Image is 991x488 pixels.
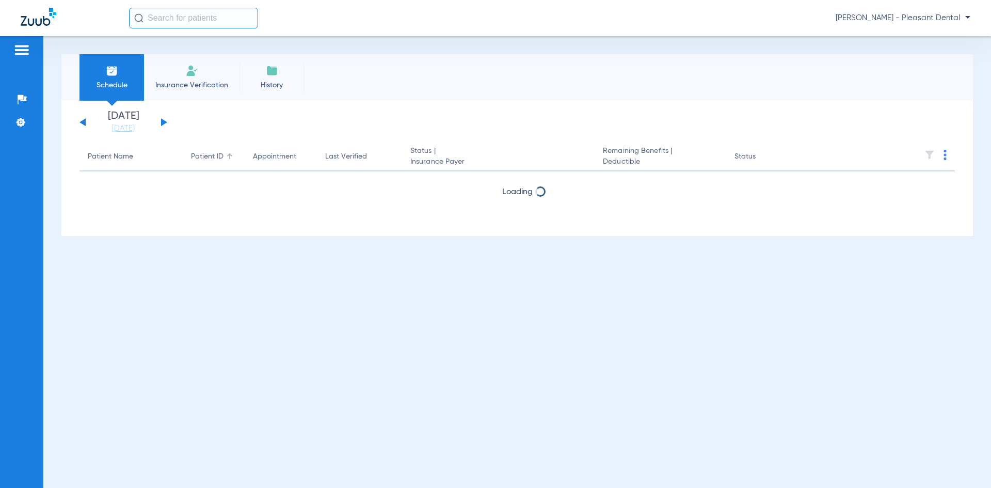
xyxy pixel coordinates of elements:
[129,8,258,28] input: Search for patients
[924,150,935,160] img: filter.svg
[325,151,367,162] div: Last Verified
[186,65,198,77] img: Manual Insurance Verification
[21,8,56,26] img: Zuub Logo
[266,65,278,77] img: History
[92,111,154,134] li: [DATE]
[191,151,223,162] div: Patient ID
[253,151,296,162] div: Appointment
[191,151,236,162] div: Patient ID
[106,65,118,77] img: Schedule
[247,80,296,90] span: History
[502,188,533,196] span: Loading
[944,150,947,160] img: group-dot-blue.svg
[595,143,726,171] th: Remaining Benefits |
[134,13,143,23] img: Search Icon
[253,151,309,162] div: Appointment
[603,156,717,167] span: Deductible
[87,80,136,90] span: Schedule
[13,44,30,56] img: hamburger-icon
[88,151,174,162] div: Patient Name
[92,123,154,134] a: [DATE]
[410,156,586,167] span: Insurance Payer
[836,13,970,23] span: [PERSON_NAME] - Pleasant Dental
[88,151,133,162] div: Patient Name
[325,151,394,162] div: Last Verified
[152,80,232,90] span: Insurance Verification
[726,143,796,171] th: Status
[502,215,533,224] span: Loading
[402,143,595,171] th: Status |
